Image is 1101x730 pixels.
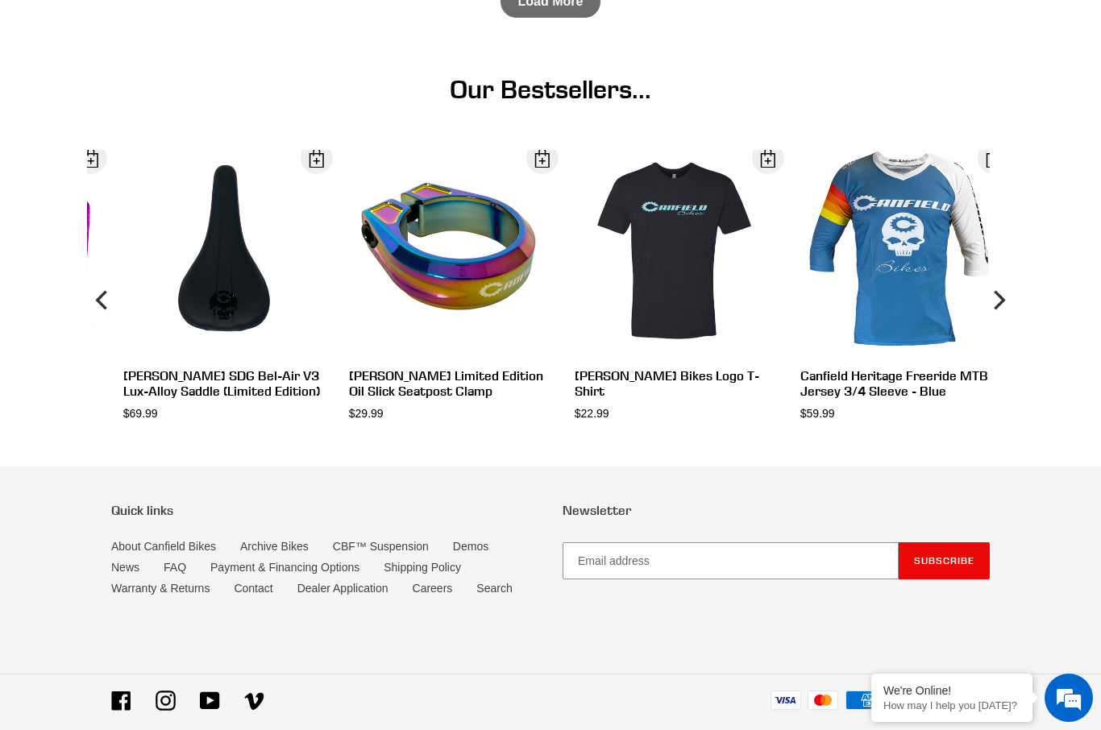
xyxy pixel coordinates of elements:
[264,8,303,47] div: Minimize live chat window
[883,699,1020,711] p: How may I help you today?
[108,90,295,111] div: Chat with us now
[111,540,216,553] a: About Canfield Bikes
[93,203,222,366] span: We're online!
[111,582,210,595] a: Warranty & Returns
[234,582,272,595] a: Contact
[111,503,538,518] p: Quick links
[453,540,488,553] a: Demos
[164,561,186,574] a: FAQ
[18,89,42,113] div: Navigation go back
[297,582,388,595] a: Dealer Application
[899,542,990,579] button: Subscribe
[476,582,512,595] a: Search
[563,503,990,518] p: Newsletter
[8,440,307,496] textarea: Type your message and hit 'Enter'
[210,561,359,574] a: Payment & Financing Options
[240,540,309,553] a: Archive Bikes
[563,542,899,579] input: Email address
[883,684,1020,697] div: We're Online!
[333,540,429,553] a: CBF™ Suspension
[413,582,453,595] a: Careers
[384,561,461,574] a: Shipping Policy
[111,74,990,105] h1: Our Bestsellers...
[123,150,325,422] a: [PERSON_NAME] SDG Bel-Air V3 Lux-Alloy Saddle (Limited Edition) $69.99 Open Dialog Canfield SDG B...
[52,81,92,121] img: d_696896380_company_1647369064580_696896380
[914,554,974,566] span: Subscribe
[87,150,119,450] button: Previous
[111,561,139,574] a: News
[982,150,1014,450] button: Next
